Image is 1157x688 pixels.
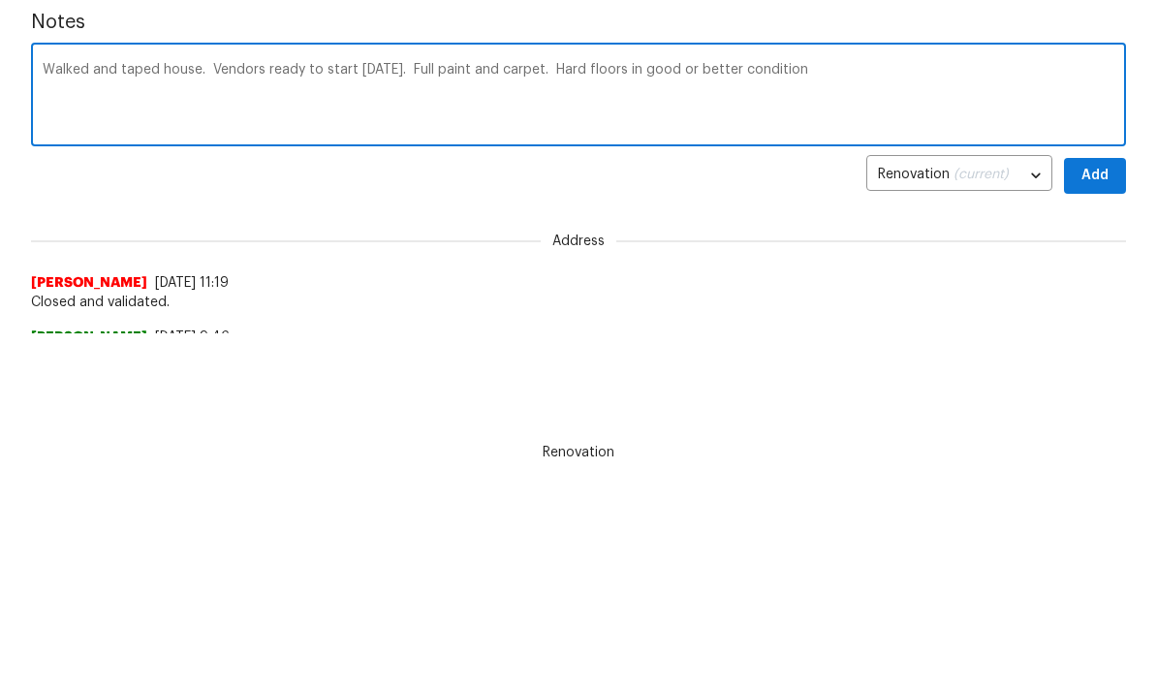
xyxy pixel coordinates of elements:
[1064,158,1126,194] button: Add
[1079,164,1110,188] span: Add
[31,328,147,347] span: [PERSON_NAME]
[866,152,1052,200] div: Renovation (current)
[541,232,616,251] span: Address
[155,330,230,344] span: [DATE] 9:46
[31,273,147,293] span: [PERSON_NAME]
[31,13,1126,32] span: Notes
[31,293,1126,312] span: Closed and validated.
[954,168,1009,181] span: (current)
[155,276,229,290] span: [DATE] 11:19
[43,63,1114,131] textarea: Walked and taped house. Vendors ready to start [DATE]. Full paint and carpet. Hard floors in good...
